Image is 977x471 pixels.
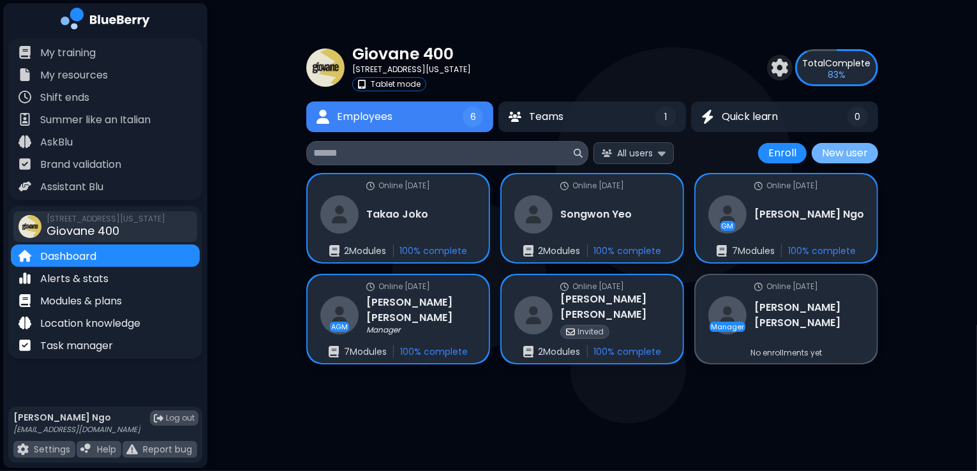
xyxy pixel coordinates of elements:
p: [PERSON_NAME] Ngo [13,412,140,423]
img: file icon [17,444,29,455]
img: file icon [19,250,31,262]
img: enrollments [523,245,533,257]
img: file icon [19,68,31,81]
img: invited [566,327,575,336]
p: Manager [366,325,400,335]
p: 100 % complete [400,346,468,357]
img: file icon [19,294,31,307]
p: [STREET_ADDRESS][US_STATE] [352,64,471,75]
img: enrollments [523,346,533,357]
p: Online [DATE] [766,281,818,292]
p: AGM [331,323,348,331]
img: file icon [19,272,31,285]
button: Quick learnQuick learn0 [691,101,878,132]
p: Summer like an Italian [40,112,151,128]
p: Online [DATE] [766,181,818,191]
img: file icon [19,113,31,126]
h3: [PERSON_NAME] Ngo [754,207,864,222]
img: file icon [19,180,31,193]
img: restaurant [708,296,747,334]
img: Quick learn [701,110,714,124]
span: Employees [337,109,392,124]
p: Report bug [143,444,192,455]
img: company thumbnail [19,215,41,238]
img: restaurant [708,195,747,234]
img: settings [771,59,789,77]
img: tablet [358,80,366,89]
p: Tablet mode [371,79,421,89]
span: Quick learn [722,109,779,124]
img: online status [366,182,375,190]
img: enrollments [329,245,339,257]
p: 83 % [828,69,846,80]
p: [EMAIL_ADDRESS][DOMAIN_NAME] [13,424,140,435]
p: Manager [711,323,744,331]
img: enrollments [329,346,339,357]
a: online statusOnline [DATE]restaurantTakao Jokoenrollments2Modules100% complete [306,173,490,264]
h3: [PERSON_NAME] [PERSON_NAME] [560,292,670,322]
p: Online [DATE] [378,281,430,292]
span: 1 [664,111,667,123]
p: Alerts & stats [40,271,108,287]
img: file icon [19,158,31,170]
a: online statusOnline [DATE]restaurantSongwon Yeoenrollments2Modules100% complete [500,173,684,264]
img: restaurant [514,195,553,234]
p: Online [DATE] [572,181,624,191]
img: file icon [19,317,31,329]
img: company logo [61,8,150,34]
span: Total [803,57,826,70]
button: EmployeesEmployees6 [306,101,493,132]
button: All users [593,142,674,163]
span: 0 [854,111,860,123]
p: 2 Module s [539,245,581,257]
p: Giovane 400 [352,43,471,64]
img: All users [602,149,612,158]
p: Dashboard [40,249,96,264]
img: Teams [509,112,521,122]
p: Online [DATE] [572,281,624,292]
img: company thumbnail [306,49,345,87]
h3: Takao Joko [366,207,428,222]
img: online status [754,182,763,190]
p: Task manager [40,338,113,354]
p: My resources [40,68,108,83]
button: Enroll [758,143,807,163]
p: Location knowledge [40,316,140,331]
button: TeamsTeams1 [498,101,685,132]
img: online status [366,283,375,291]
a: online statusOnline [DATE]restaurantAGM[PERSON_NAME] [PERSON_NAME]Managerenrollments7Modules100% ... [306,274,490,364]
h3: [PERSON_NAME] [PERSON_NAME] [754,300,864,331]
a: online statusOnline [DATE]restaurantManager[PERSON_NAME] [PERSON_NAME]No enrollments yet [694,274,878,364]
img: search icon [574,149,583,158]
img: restaurant [320,296,359,334]
span: Teams [529,109,563,124]
p: Settings [34,444,70,455]
p: 100 % complete [594,346,662,357]
span: 6 [470,111,476,123]
img: file icon [126,444,138,455]
p: GM [722,222,734,230]
p: 100 % complete [400,245,468,257]
img: restaurant [514,296,553,334]
p: Brand validation [40,157,121,172]
img: file icon [19,46,31,59]
img: file icon [19,135,31,148]
p: Modules & plans [40,294,122,309]
img: online status [560,182,569,190]
img: online status [754,283,763,291]
span: All users [617,147,653,159]
img: file icon [80,444,92,455]
p: No enrollments yet [750,348,822,358]
a: tabletTablet mode [352,77,471,91]
img: file icon [19,91,31,103]
img: file icon [19,339,31,352]
a: online statusOnline [DATE]restaurantGM[PERSON_NAME] Ngoenrollments7Modules100% complete [694,173,878,264]
p: 100 % complete [788,245,856,257]
img: logout [154,414,163,423]
img: restaurant [320,195,359,234]
p: 2 Module s [539,346,581,357]
p: Help [97,444,116,455]
p: AskBlu [40,135,73,150]
span: [STREET_ADDRESS][US_STATE] [47,214,165,224]
p: My training [40,45,96,61]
